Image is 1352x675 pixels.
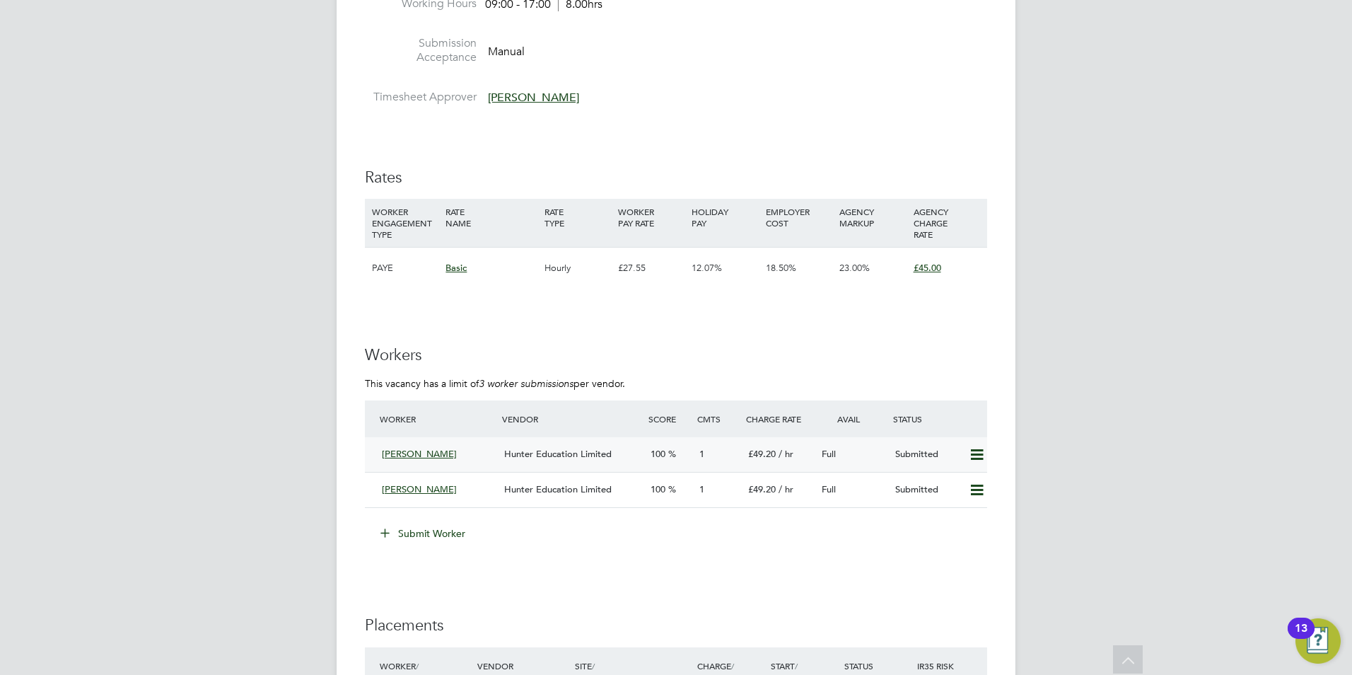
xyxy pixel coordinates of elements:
[688,199,762,236] div: HOLIDAY PAY
[499,406,645,432] div: Vendor
[822,483,836,495] span: Full
[365,616,987,636] h3: Placements
[504,483,612,495] span: Hunter Education Limited
[541,199,614,236] div: RATE TYPE
[1295,628,1307,647] div: 13
[376,406,499,432] div: Worker
[816,406,890,432] div: Avail
[651,483,665,495] span: 100
[890,478,963,502] div: Submitted
[479,377,573,390] em: 3 worker submissions
[1295,618,1341,664] button: Open Resource Center, 13 new notifications
[488,44,525,58] span: Manual
[651,448,665,460] span: 100
[748,448,776,460] span: £49.20
[694,406,742,432] div: Cmts
[766,262,796,274] span: 18.50%
[368,199,442,247] div: WORKER ENGAGEMENT TYPE
[822,448,836,460] span: Full
[645,406,694,432] div: Score
[382,448,457,460] span: [PERSON_NAME]
[368,248,442,289] div: PAYE
[488,91,579,105] span: [PERSON_NAME]
[890,406,987,432] div: Status
[748,483,776,495] span: £49.20
[371,522,477,545] button: Submit Worker
[365,345,987,366] h3: Workers
[699,448,704,460] span: 1
[614,199,688,236] div: WORKER PAY RATE
[365,90,477,105] label: Timesheet Approver
[382,483,457,495] span: [PERSON_NAME]
[614,248,688,289] div: £27.55
[365,377,987,390] p: This vacancy has a limit of per vendor.
[890,443,963,466] div: Submitted
[504,448,612,460] span: Hunter Education Limited
[442,199,540,236] div: RATE NAME
[910,199,984,247] div: AGENCY CHARGE RATE
[762,199,836,236] div: EMPLOYER COST
[836,199,909,236] div: AGENCY MARKUP
[365,168,987,188] h3: Rates
[541,248,614,289] div: Hourly
[692,262,722,274] span: 12.07%
[742,406,816,432] div: Charge Rate
[779,483,793,495] span: / hr
[445,262,467,274] span: Basic
[914,262,941,274] span: £45.00
[699,483,704,495] span: 1
[779,448,793,460] span: / hr
[839,262,870,274] span: 23.00%
[365,36,477,66] label: Submission Acceptance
